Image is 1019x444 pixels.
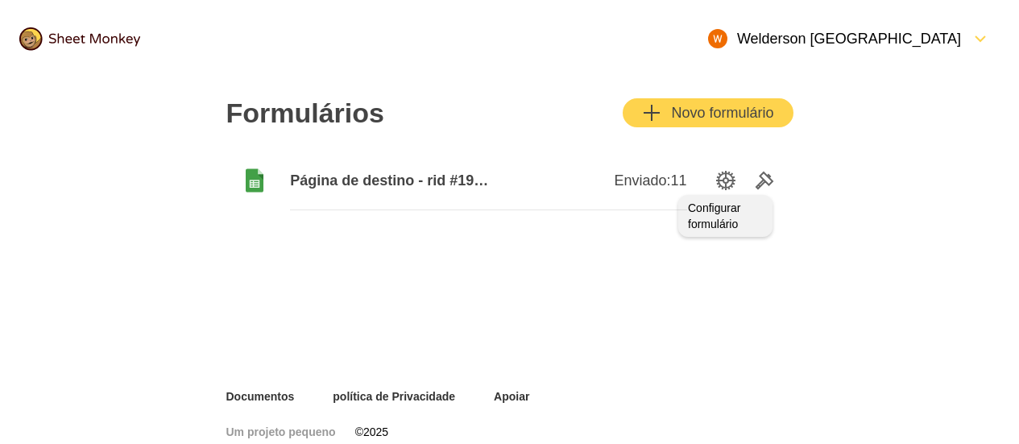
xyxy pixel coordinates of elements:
button: AdicionarNovo formulário [623,98,793,127]
font: Configurar formulário [688,201,740,230]
svg: Ferramentas [755,171,774,190]
font: Welderson [GEOGRAPHIC_DATA] [737,31,961,47]
svg: FormDown [971,29,990,48]
font: © [355,425,363,438]
svg: Opções de configuração [716,171,735,190]
font: política de Privacidade [333,390,455,403]
font: Enviado: [614,172,670,189]
font: 2025 [363,425,388,438]
a: Um projeto pequeno [226,424,336,440]
font: Novo formulário [671,105,773,121]
button: Abrir Menu [698,19,1000,58]
font: Formulários [226,98,384,128]
img: logo@2x.png [19,27,140,51]
font: Página de destino - rid #190660 [290,172,506,189]
font: Apoiar [494,390,529,403]
svg: Adicionar [642,103,661,122]
a: Documentos [226,388,295,405]
font: Documentos [226,390,295,403]
font: Um projeto pequeno [226,425,336,438]
font: 11 [670,172,686,189]
a: política de Privacidade [333,388,455,405]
